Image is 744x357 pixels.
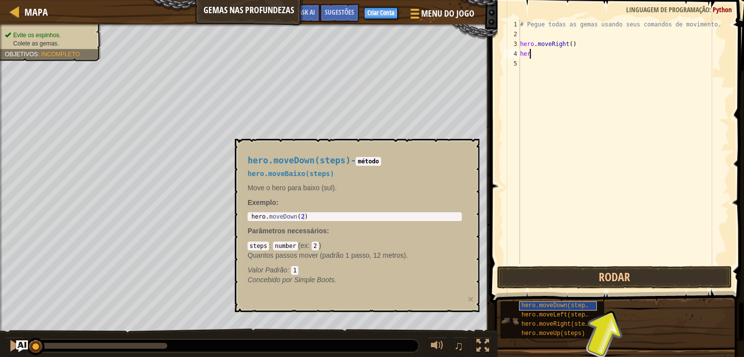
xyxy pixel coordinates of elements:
span: : [327,227,329,235]
span: Python [713,5,732,14]
button: Ctrl + P: Pause [5,337,24,357]
button: Criar Conta [364,7,398,19]
span: ex [300,242,308,249]
code: steps [248,242,269,250]
img: portrait.png [500,312,519,330]
span: ♫ [454,338,464,353]
span: hero.moveUp(steps) [521,330,585,337]
button: Toggle fullscreen [473,337,493,357]
span: Linguagem de programação [626,5,709,14]
span: hero.moveDown(steps) [248,156,351,165]
button: × [468,294,473,304]
span: Valor Padrão [248,266,287,274]
button: Rodar [497,266,732,289]
span: Evite os espinhos. [13,32,61,39]
button: Ask AI [293,4,320,22]
span: Incompleto [41,51,80,58]
span: Sugestões [325,7,354,17]
span: Menu do Jogo [421,7,474,20]
code: 2 [312,242,319,250]
code: método [356,157,381,166]
div: 1 [504,20,520,29]
code: 1 [291,266,298,275]
div: 3 [504,39,520,49]
code: number [273,242,298,250]
li: Evite os espinhos. [5,31,94,40]
span: hero.moveDown(steps) [521,302,592,309]
div: 4 [504,49,520,59]
button: Ajuste o volume [428,337,447,357]
span: : [287,266,291,274]
span: : [38,51,41,58]
p: Move o hero para baixo (sul). [248,183,462,193]
button: Menu do Jogo [403,4,480,27]
span: Exemplo [248,199,276,206]
span: hero.moveRight(steps) [521,321,595,328]
span: : [709,5,713,14]
span: Ask AI [298,7,315,17]
h4: - [248,156,462,165]
span: Objetivos [5,51,38,58]
div: ( ) [248,241,462,275]
span: Parâmetros necessários [248,227,327,235]
button: Ask AI [16,340,28,352]
span: : [269,242,273,249]
span: hero.moveBaixo(steps) [248,170,334,178]
p: Quantos passos mover (padrão 1 passo, 12 metros). [248,250,462,260]
span: hero.moveLeft(steps) [521,312,592,318]
div: 5 [504,59,520,68]
button: ♫ [452,337,469,357]
strong: : [248,199,278,206]
div: 2 [504,29,520,39]
span: Colete as gemas. [13,40,59,47]
span: Mapa [24,5,48,19]
li: Colete as gemas. [5,40,94,48]
span: : [308,242,312,249]
a: Mapa [20,5,48,19]
span: Concebido por [248,276,294,284]
em: Simple Boots. [248,276,336,284]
